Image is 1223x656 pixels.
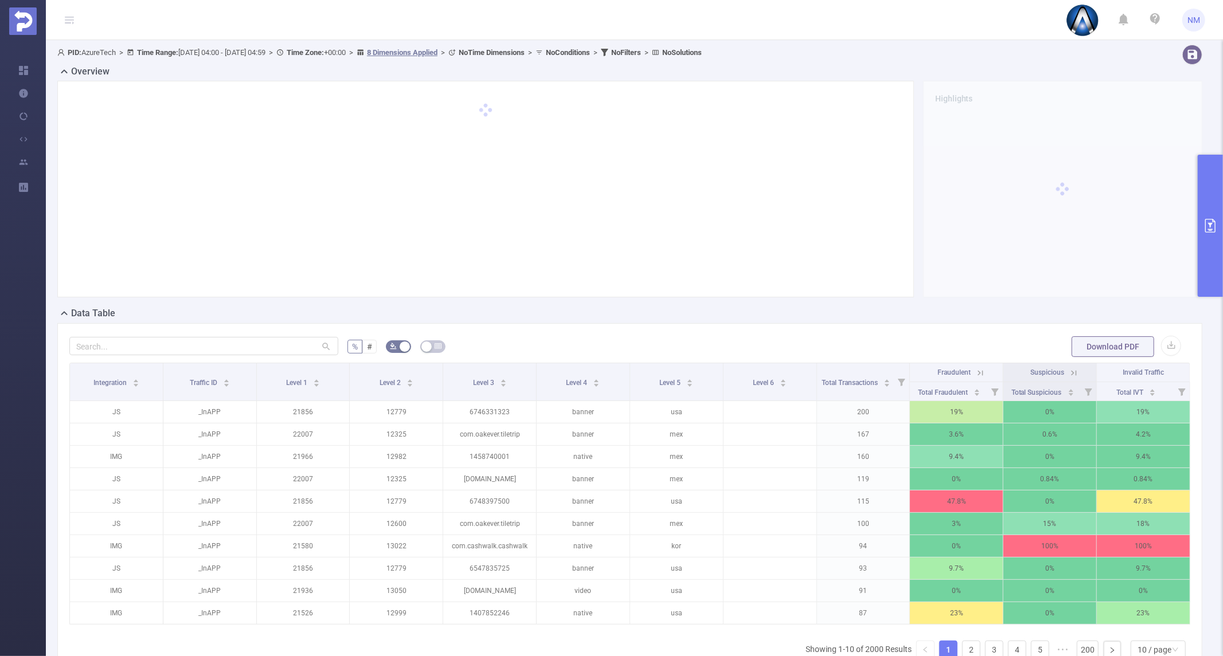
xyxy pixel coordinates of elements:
[350,446,443,468] p: 12982
[9,7,37,35] img: Protected Media
[1097,602,1190,624] p: 23%
[435,343,441,349] i: icon: table
[1172,646,1179,654] i: icon: down
[537,535,630,557] p: native
[1109,647,1116,654] i: icon: right
[1097,401,1190,423] p: 19%
[163,535,256,557] p: _InAPP
[443,446,536,468] p: 1458740001
[1097,446,1190,468] p: 9.4%
[1149,387,1156,394] div: Sort
[817,535,910,557] p: 94
[817,557,910,579] p: 93
[780,378,787,384] div: Sort
[407,378,413,384] div: Sort
[443,602,536,624] p: 1407852246
[163,557,256,579] p: _InAPP
[257,513,350,535] p: 22007
[1003,468,1096,490] p: 0.84%
[1149,391,1155,395] i: icon: caret-down
[593,378,600,381] i: icon: caret-up
[163,580,256,602] p: _InAPP
[57,49,68,56] i: icon: user
[137,48,178,57] b: Time Range:
[686,378,693,384] div: Sort
[70,580,163,602] p: IMG
[1097,580,1190,602] p: 0%
[1031,368,1065,376] span: Suspicious
[163,423,256,445] p: _InAPP
[257,535,350,557] p: 21580
[437,48,448,57] span: >
[257,602,350,624] p: 21526
[546,48,590,57] b: No Conditions
[443,401,536,423] p: 6746331323
[70,490,163,512] p: JS
[537,602,630,624] p: native
[630,602,723,624] p: usa
[265,48,276,57] span: >
[223,378,229,381] i: icon: caret-up
[910,535,1003,557] p: 0%
[1149,387,1155,391] i: icon: caret-up
[780,382,787,386] i: icon: caret-down
[163,468,256,490] p: _InAPP
[1080,382,1096,400] i: Filter menu
[937,368,971,376] span: Fraudulent
[1116,388,1145,396] span: Total IVT
[662,48,702,57] b: No Solutions
[313,378,320,384] div: Sort
[443,513,536,535] p: com.oakever.tiletrip
[780,378,787,381] i: icon: caret-up
[443,535,536,557] p: com.cashwalk.cashwalk
[367,48,437,57] u: 8 Dimensions Applied
[132,378,139,381] i: icon: caret-up
[352,342,358,351] span: %
[893,363,909,400] i: Filter menu
[687,382,693,386] i: icon: caret-down
[974,387,980,391] i: icon: caret-up
[163,490,256,512] p: _InAPP
[70,468,163,490] p: JS
[525,48,536,57] span: >
[70,446,163,468] p: IMG
[1097,423,1190,445] p: 4.2%
[1097,468,1190,490] p: 0.84%
[390,343,397,349] i: icon: bg-colors
[537,557,630,579] p: banner
[910,580,1003,602] p: 0%
[611,48,641,57] b: No Filters
[1187,9,1200,32] span: NM
[69,337,338,355] input: Search...
[910,602,1003,624] p: 23%
[1003,602,1096,624] p: 0%
[537,490,630,512] p: banner
[443,580,536,602] p: [DOMAIN_NAME]
[407,382,413,386] i: icon: caret-down
[163,401,256,423] p: _InAPP
[910,468,1003,490] p: 0%
[910,557,1003,579] p: 9.7%
[641,48,652,57] span: >
[590,48,601,57] span: >
[350,602,443,624] p: 12999
[71,65,110,78] h2: Overview
[68,48,81,57] b: PID:
[537,401,630,423] p: banner
[537,580,630,602] p: video
[1003,557,1096,579] p: 0%
[1097,490,1190,512] p: 47.8%
[1003,446,1096,468] p: 0%
[132,378,139,384] div: Sort
[1003,580,1096,602] p: 0%
[974,391,980,395] i: icon: caret-down
[630,446,723,468] p: mex
[630,580,723,602] p: usa
[500,382,506,386] i: icon: caret-down
[350,401,443,423] p: 12779
[1003,513,1096,535] p: 15%
[257,446,350,468] p: 21966
[93,379,128,387] span: Integration
[443,468,536,490] p: [DOMAIN_NAME]
[286,379,309,387] span: Level 1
